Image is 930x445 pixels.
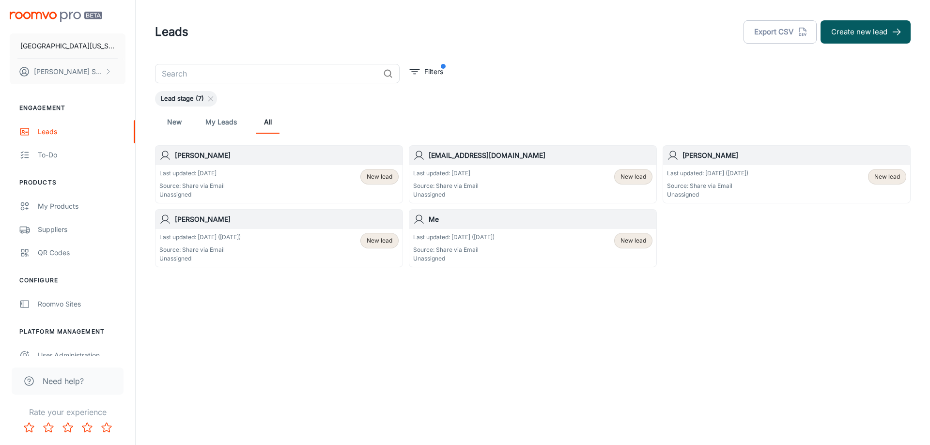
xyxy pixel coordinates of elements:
h6: [PERSON_NAME] [682,150,906,161]
a: MeLast updated: [DATE] ([DATE])Source: Share via EmailUnassignedNew lead [409,209,657,267]
h1: Leads [155,23,188,41]
p: Unassigned [667,190,748,199]
a: [PERSON_NAME]Last updated: [DATE] ([DATE])Source: Share via EmailUnassignedNew lead [155,209,403,267]
p: Unassigned [159,254,241,263]
p: Last updated: [DATE] ([DATE]) [413,233,495,242]
p: Last updated: [DATE] [159,169,225,178]
p: Last updated: [DATE] ([DATE]) [667,169,748,178]
p: [GEOGRAPHIC_DATA][US_STATE] [20,41,115,51]
span: New lead [367,236,392,245]
span: New lead [620,236,646,245]
span: New lead [620,172,646,181]
p: Source: Share via Email [667,182,748,190]
a: [EMAIL_ADDRESS][DOMAIN_NAME]Last updated: [DATE]Source: Share via EmailUnassignedNew lead [409,145,657,203]
p: Source: Share via Email [413,182,479,190]
a: [PERSON_NAME]Last updated: [DATE]Source: Share via EmailUnassignedNew lead [155,145,403,203]
span: Lead stage (7) [155,94,210,104]
button: Export CSV [744,20,817,44]
p: Unassigned [413,254,495,263]
a: New [163,110,186,134]
h6: Me [429,214,652,225]
a: All [256,110,279,134]
div: Suppliers [38,224,125,235]
p: Source: Share via Email [413,246,495,254]
p: [PERSON_NAME] Stone [34,66,102,77]
p: Unassigned [413,190,479,199]
p: Filters [424,66,443,77]
div: Roomvo Sites [38,299,125,309]
p: Last updated: [DATE] ([DATE]) [159,233,241,242]
button: Create new lead [821,20,911,44]
span: New lead [874,172,900,181]
h6: [PERSON_NAME] [175,150,399,161]
p: Source: Share via Email [159,246,241,254]
p: Unassigned [159,190,225,199]
div: QR Codes [38,247,125,258]
div: Lead stage (7) [155,91,217,107]
img: Roomvo PRO Beta [10,12,102,22]
p: Last updated: [DATE] [413,169,479,178]
p: Source: Share via Email [159,182,225,190]
a: [PERSON_NAME]Last updated: [DATE] ([DATE])Source: Share via EmailUnassignedNew lead [663,145,911,203]
div: My Products [38,201,125,212]
button: [PERSON_NAME] Stone [10,59,125,84]
a: My Leads [205,110,237,134]
div: To-do [38,150,125,160]
div: Leads [38,126,125,137]
input: Search [155,64,379,83]
button: [GEOGRAPHIC_DATA][US_STATE] [10,33,125,59]
h6: [PERSON_NAME] [175,214,399,225]
h6: [EMAIL_ADDRESS][DOMAIN_NAME] [429,150,652,161]
span: New lead [367,172,392,181]
button: filter [407,64,446,79]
